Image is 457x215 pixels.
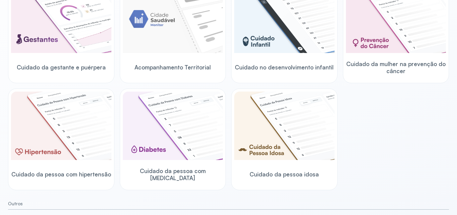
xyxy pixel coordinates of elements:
[250,171,319,178] span: Cuidado da pessoa idosa
[134,64,211,71] span: Acompanhamento Territorial
[123,167,223,182] span: Cuidado da pessoa com [MEDICAL_DATA]
[346,60,446,75] span: Cuidado da mulher na prevenção do câncer
[11,92,111,160] img: hypertension.png
[17,64,106,71] span: Cuidado da gestante e puérpera
[234,92,335,160] img: elderly.png
[11,171,111,178] span: Cuidado da pessoa com hipertensão
[8,201,449,207] small: Outros
[235,64,334,71] span: Cuidado no desenvolvimento infantil
[123,92,223,160] img: diabetics.png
